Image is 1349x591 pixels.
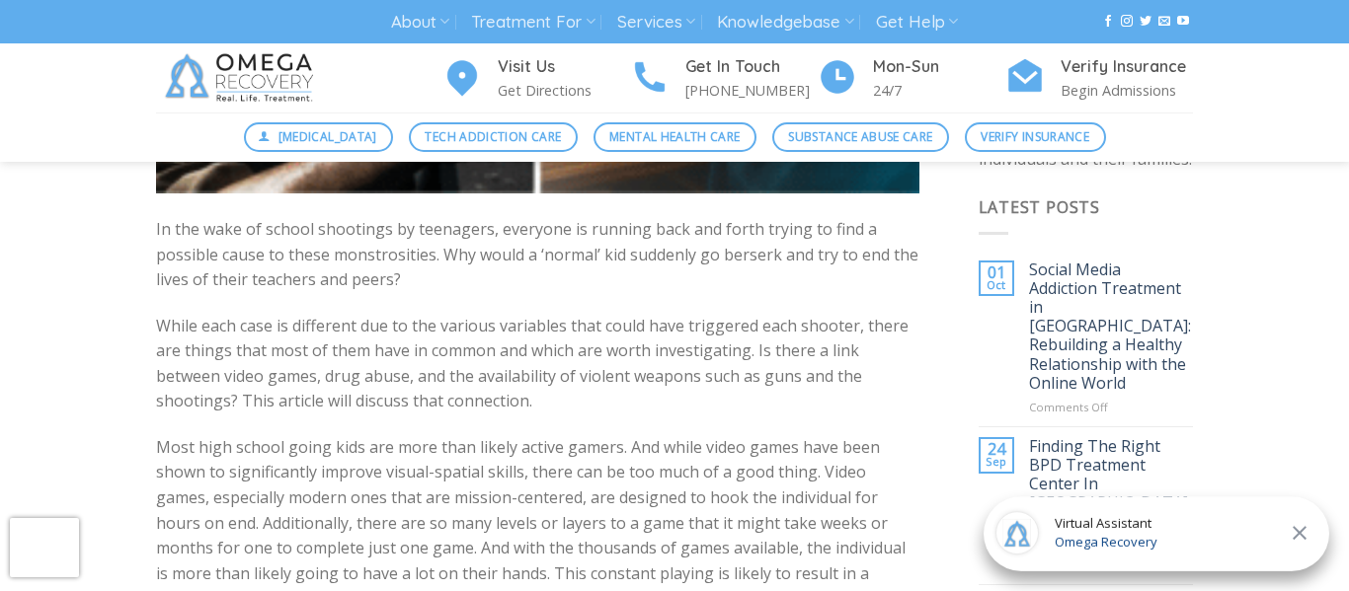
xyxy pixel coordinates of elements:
a: Verify Insurance Begin Admissions [1005,54,1193,103]
a: Send us an email [1158,15,1170,29]
a: Visit Us Get Directions [442,54,630,103]
a: Get In Touch [PHONE_NUMBER] [630,54,818,103]
a: Social Media Addiction Treatment in [GEOGRAPHIC_DATA]: Rebuilding a Healthy Relationship with the... [1029,260,1193,393]
a: Follow on Instagram [1121,15,1133,29]
p: [PHONE_NUMBER] [685,79,818,102]
a: Services [617,4,695,40]
a: Follow on YouTube [1177,15,1189,29]
p: In the wake of school shootings by teenagers, everyone is running back and forth trying to find a... [156,217,919,293]
span: Substance Abuse Care [788,127,932,146]
a: [MEDICAL_DATA] [244,122,394,152]
p: While each case is different due to the various variables that could have triggered each shooter,... [156,314,919,414]
span: Mental Health Care [609,127,740,146]
a: Tech Addiction Care [409,122,578,152]
a: About [391,4,449,40]
h4: Verify Insurance [1061,54,1193,80]
h4: Get In Touch [685,54,818,80]
p: Begin Admissions [1061,79,1193,102]
a: Treatment For [471,4,595,40]
a: Follow on Facebook [1102,15,1114,29]
a: Substance Abuse Care [772,122,949,152]
p: 24/7 [873,79,1005,102]
span: Latest Posts [979,196,1101,218]
span: Verify Insurance [981,127,1089,146]
span: Comments Off [1029,400,1108,414]
span: [MEDICAL_DATA] [278,127,377,146]
img: Omega Recovery [156,43,329,112]
a: Verify Insurance [965,122,1106,152]
a: Get Help [876,4,958,40]
a: Knowledgebase [717,4,853,40]
a: Mental Health Care [594,122,756,152]
span: Comments Off [1029,557,1108,572]
a: Finding The Right BPD Treatment Center In [GEOGRAPHIC_DATA]: What You Need To Know [1029,437,1193,551]
h4: Mon-Sun [873,54,1005,80]
p: Get Directions [498,79,630,102]
span: Tech Addiction Care [425,127,561,146]
iframe: reCAPTCHA [10,518,79,577]
h4: Visit Us [498,54,630,80]
a: Follow on Twitter [1140,15,1151,29]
